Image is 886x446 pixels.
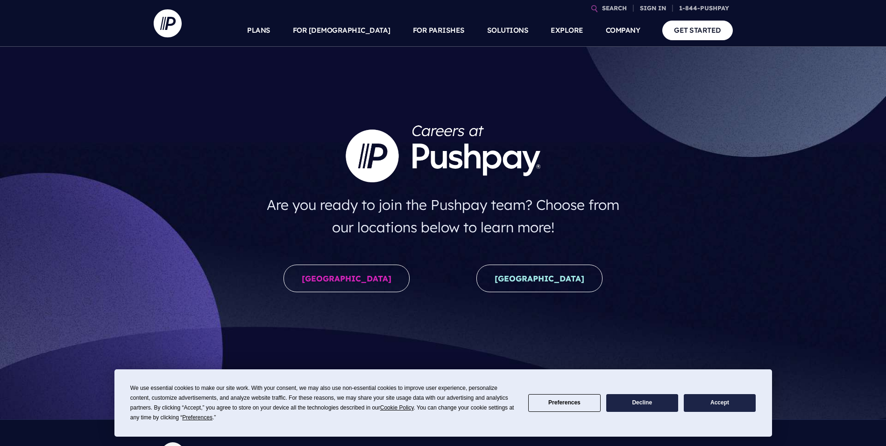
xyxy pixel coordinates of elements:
[380,404,414,411] span: Cookie Policy
[284,265,410,292] a: [GEOGRAPHIC_DATA]
[528,394,600,412] button: Preferences
[476,265,602,292] a: [GEOGRAPHIC_DATA]
[257,190,629,242] h4: Are you ready to join the Pushpay team? Choose from our locations below to learn more!
[606,14,640,47] a: COMPANY
[293,14,390,47] a: FOR [DEMOGRAPHIC_DATA]
[182,414,213,421] span: Preferences
[114,369,772,437] div: Cookie Consent Prompt
[551,14,583,47] a: EXPLORE
[487,14,529,47] a: SOLUTIONS
[130,383,517,423] div: We use essential cookies to make our site work. With your consent, we may also use non-essential ...
[662,21,733,40] a: GET STARTED
[413,14,465,47] a: FOR PARISHES
[684,394,756,412] button: Accept
[606,394,678,412] button: Decline
[247,14,270,47] a: PLANS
